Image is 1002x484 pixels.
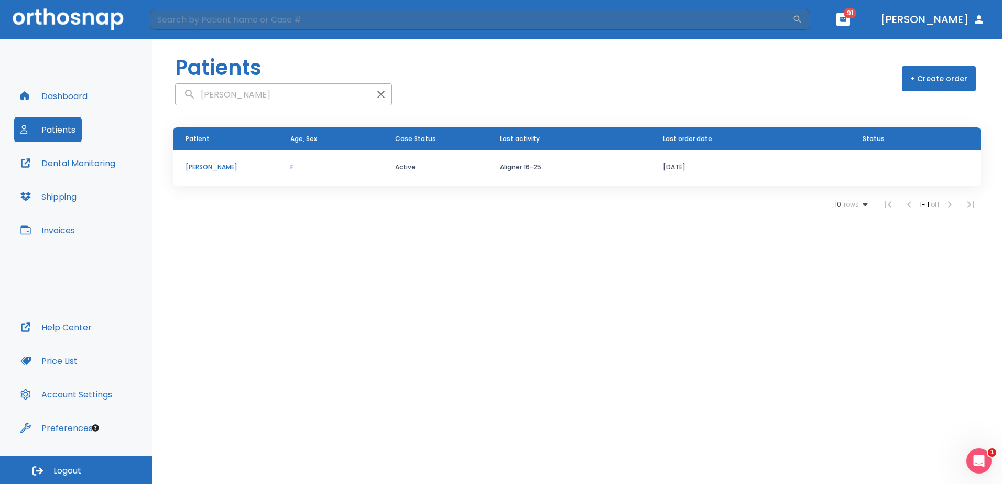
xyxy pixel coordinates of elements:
[844,8,856,18] span: 91
[988,448,996,457] span: 1
[150,9,792,30] input: Search by Patient Name or Case #
[863,134,885,144] span: Status
[290,134,317,144] span: Age, Sex
[966,448,992,474] iframe: Intercom live chat
[176,84,371,105] input: search
[500,134,540,144] span: Last activity
[175,52,262,83] h1: Patients
[14,83,94,109] button: Dashboard
[14,117,82,142] button: Patients
[14,348,84,373] button: Price List
[663,134,712,144] span: Last order date
[487,150,650,185] td: Aligner 16-25
[14,218,81,243] button: Invoices
[186,134,210,144] span: Patient
[13,8,124,30] img: Orthosnap
[53,465,81,477] span: Logout
[14,315,98,340] button: Help Center
[290,163,370,172] p: F
[91,423,100,433] div: Tooltip anchor
[395,134,436,144] span: Case Status
[841,201,859,208] span: rows
[186,163,265,172] p: [PERSON_NAME]
[650,150,850,185] td: [DATE]
[931,200,939,209] span: of 1
[14,382,118,407] button: Account Settings
[14,184,83,209] button: Shipping
[14,415,99,440] button: Preferences
[920,200,931,209] span: 1 - 1
[876,10,989,29] button: [PERSON_NAME]
[14,150,122,176] button: Dental Monitoring
[383,150,487,185] td: Active
[902,66,976,91] button: + Create order
[835,201,841,208] span: 10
